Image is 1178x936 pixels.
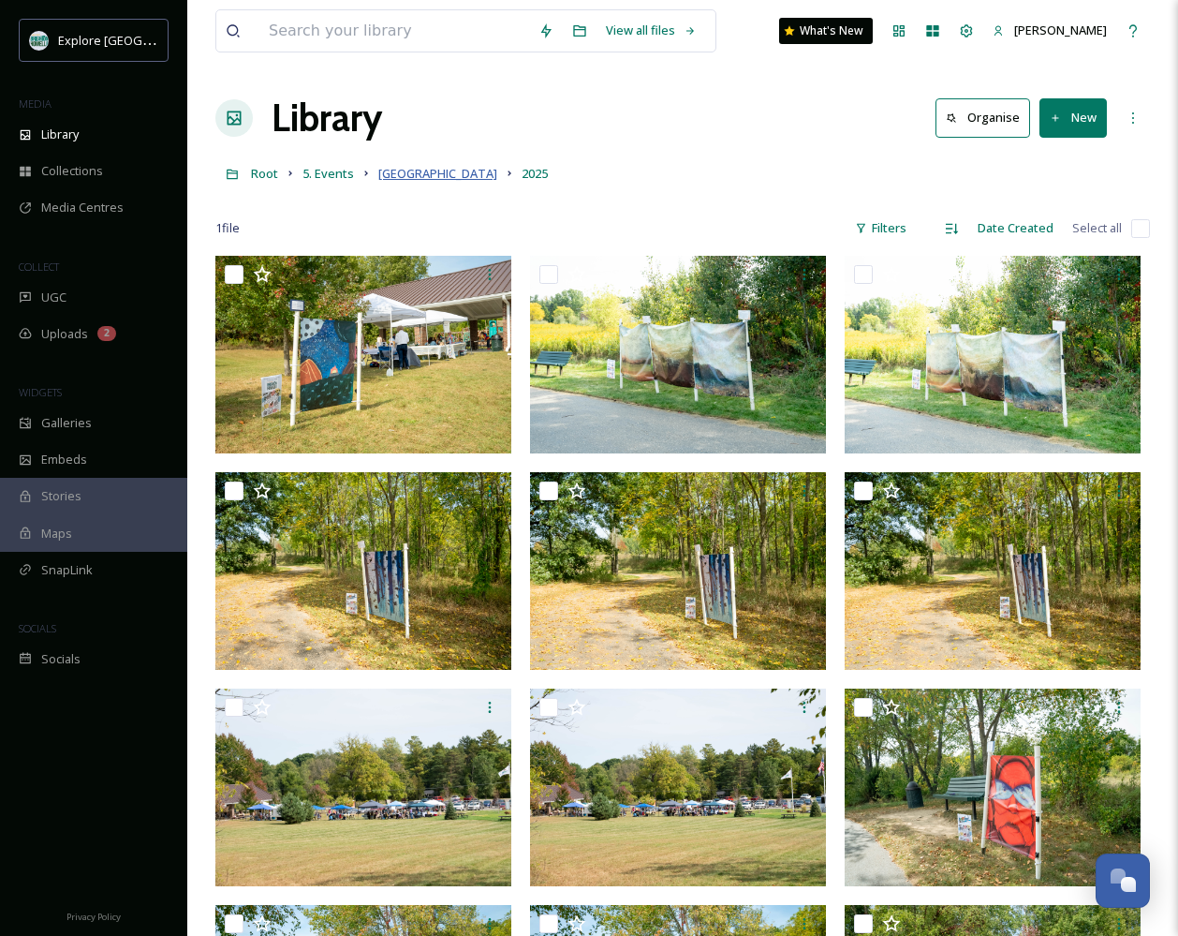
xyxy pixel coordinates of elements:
img: Art Walk Sept 2025-20.jpg [845,256,1141,453]
span: [PERSON_NAME] [1014,22,1107,38]
span: Uploads [41,325,88,343]
span: SOCIALS [19,621,56,635]
span: [GEOGRAPHIC_DATA] [378,165,497,182]
a: 5. Events [302,162,354,185]
img: Art Walk Sept 2025-15.jpg [530,689,826,886]
img: Art Walk Sept 2025-16.jpg [845,472,1141,670]
img: Art Walk Sept 2025-17.jpg [530,472,826,670]
div: Date Created [968,210,1063,246]
img: Art Walk Sept 2025-13.jpg [845,689,1141,886]
span: Galleries [41,414,92,432]
a: Library [272,90,382,146]
button: New [1039,98,1107,137]
span: WIDGETS [19,385,62,399]
span: 1 file [215,219,240,237]
input: Search your library [259,10,529,52]
span: Media Centres [41,199,124,216]
img: Art Walk Sept 2025-19.jpg [530,256,826,453]
span: UGC [41,289,66,306]
span: Privacy Policy [66,911,121,923]
span: Collections [41,162,103,180]
span: COLLECT [19,260,59,274]
span: Library [41,126,79,143]
a: [PERSON_NAME] [983,12,1116,49]
span: Stories [41,487,81,505]
img: Art Walk Sept 2025.jpg [215,256,511,453]
a: Root [251,162,278,185]
button: Organise [935,98,1030,137]
div: 2 [97,326,116,341]
span: Explore [GEOGRAPHIC_DATA][PERSON_NAME] [58,31,316,49]
a: 2025 [522,162,548,185]
a: Privacy Policy [66,904,121,927]
button: Open Chat [1096,854,1150,908]
span: Maps [41,525,72,542]
img: 67e7af72-b6c8-455a-acf8-98e6fe1b68aa.avif [30,31,49,50]
a: [GEOGRAPHIC_DATA] [378,162,497,185]
a: View all files [596,12,706,49]
div: Filters [846,210,916,246]
img: Art Walk Sept 2025-14.jpg [215,689,511,886]
span: 5. Events [302,165,354,182]
a: What's New [779,18,873,44]
span: Embeds [41,451,87,468]
span: Socials [41,650,81,668]
span: Root [251,165,278,182]
img: Art Walk Sept 2025-18.jpg [215,472,511,670]
span: MEDIA [19,97,52,111]
span: Select all [1072,219,1122,237]
a: Organise [935,98,1039,137]
span: SnapLink [41,561,93,579]
span: 2025 [522,165,548,182]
